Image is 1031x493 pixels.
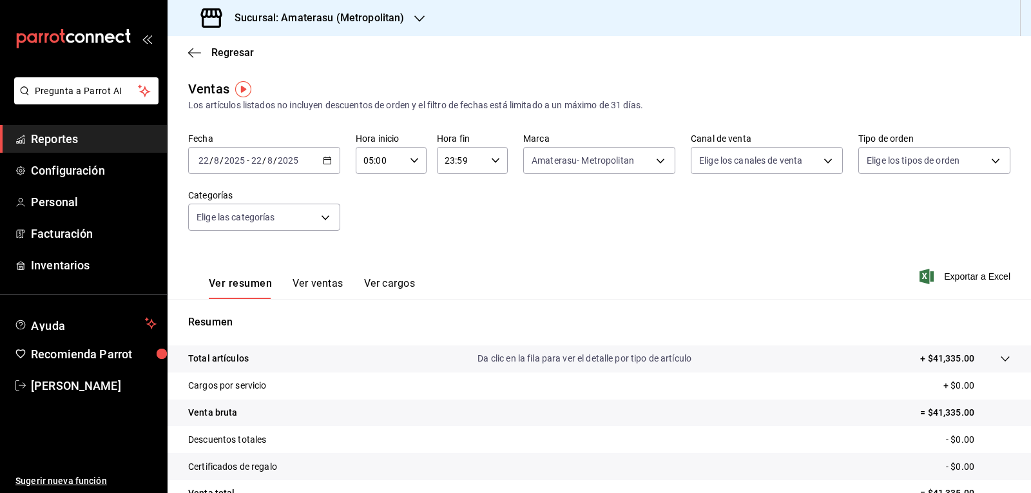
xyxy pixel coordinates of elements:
[364,277,416,299] button: Ver cargos
[31,162,157,179] span: Configuración
[188,352,249,365] p: Total artículos
[188,134,340,143] label: Fecha
[35,84,139,98] span: Pregunta a Parrot AI
[920,352,974,365] p: + $41,335.00
[251,155,262,166] input: --
[224,10,404,26] h3: Sucursal: Amaterasu (Metropolitan)
[31,225,157,242] span: Facturación
[262,155,266,166] span: /
[691,134,843,143] label: Canal de venta
[209,155,213,166] span: /
[188,79,229,99] div: Ventas
[267,155,273,166] input: --
[198,155,209,166] input: --
[209,277,272,299] button: Ver resumen
[188,406,237,420] p: Venta bruta
[946,433,1010,447] p: - $0.00
[235,81,251,97] img: Tooltip marker
[209,277,415,299] div: navigation tabs
[224,155,246,166] input: ----
[188,99,1010,112] div: Los artículos listados no incluyen descuentos de orden y el filtro de fechas está limitado a un m...
[142,34,152,44] button: open_drawer_menu
[188,460,277,474] p: Certificados de regalo
[273,155,277,166] span: /
[477,352,691,365] p: Da clic en la fila para ver el detalle por tipo de artículo
[31,130,157,148] span: Reportes
[31,316,140,331] span: Ayuda
[943,379,1010,392] p: + $0.00
[211,46,254,59] span: Regresar
[188,46,254,59] button: Regresar
[9,93,159,107] a: Pregunta a Parrot AI
[523,134,675,143] label: Marca
[188,314,1010,330] p: Resumen
[920,406,1010,420] p: = $41,335.00
[247,155,249,166] span: -
[14,77,159,104] button: Pregunta a Parrot AI
[858,134,1010,143] label: Tipo de orden
[188,191,340,200] label: Categorías
[699,154,802,167] span: Elige los canales de venta
[356,134,427,143] label: Hora inicio
[31,345,157,363] span: Recomienda Parrot
[188,379,267,392] p: Cargos por servicio
[437,134,508,143] label: Hora fin
[532,154,634,167] span: Amaterasu- Metropolitan
[867,154,959,167] span: Elige los tipos de orden
[213,155,220,166] input: --
[922,269,1010,284] button: Exportar a Excel
[15,474,157,488] span: Sugerir nueva función
[197,211,275,224] span: Elige las categorías
[277,155,299,166] input: ----
[31,256,157,274] span: Inventarios
[293,277,343,299] button: Ver ventas
[188,433,266,447] p: Descuentos totales
[946,460,1010,474] p: - $0.00
[31,377,157,394] span: [PERSON_NAME]
[31,193,157,211] span: Personal
[220,155,224,166] span: /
